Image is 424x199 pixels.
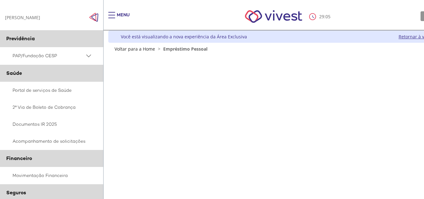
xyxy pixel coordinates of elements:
[6,70,22,76] span: Saúde
[6,189,26,196] span: Seguros
[115,46,155,52] a: Voltar para a Home
[89,13,99,22] img: Fechar menu
[238,3,309,30] img: Vivest
[163,46,207,52] span: Empréstimo Pessoal
[6,35,35,42] span: Previdência
[89,13,99,22] span: Click to close side navigation.
[13,52,85,60] span: PAP/Fundação CESP
[117,12,130,25] div: Menu
[319,14,324,19] span: 29
[5,14,40,20] div: [PERSON_NAME]
[121,34,247,40] div: Você está visualizando a nova experiência da Área Exclusiva
[325,14,330,19] span: 05
[6,155,32,162] span: Financeiro
[156,46,162,52] span: >
[309,13,332,20] div: :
